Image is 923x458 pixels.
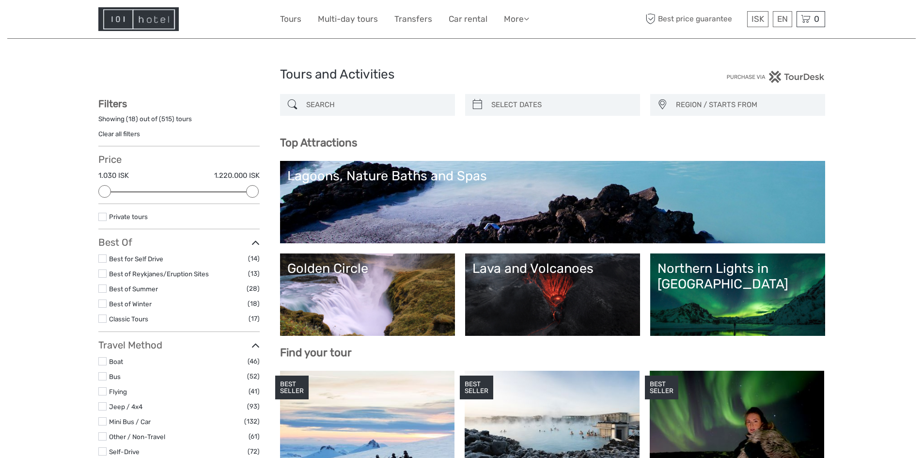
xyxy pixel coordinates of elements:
label: 1.030 ISK [98,171,129,181]
a: Self-Drive [109,448,140,456]
span: (28) [247,283,260,294]
a: Best of Summer [109,285,158,293]
div: Lagoons, Nature Baths and Spas [287,168,818,184]
a: Clear all filters [98,130,140,138]
a: Private tours [109,213,148,221]
a: Car rental [449,12,487,26]
span: (93) [247,401,260,412]
a: Northern Lights in [GEOGRAPHIC_DATA] [657,261,818,329]
a: Multi-day tours [318,12,378,26]
a: Other / Non-Travel [109,433,165,441]
span: (13) [248,268,260,279]
a: Bus [109,373,121,380]
h3: Best Of [98,237,260,248]
span: (132) [244,416,260,427]
a: Boat [109,358,123,365]
div: BEST SELLER [275,376,309,400]
a: Golden Circle [287,261,448,329]
button: REGION / STARTS FROM [672,97,820,113]
b: Find your tour [280,346,352,359]
b: Top Attractions [280,136,357,149]
input: SELECT DATES [487,96,635,113]
div: Northern Lights in [GEOGRAPHIC_DATA] [657,261,818,292]
input: SEARCH [302,96,450,113]
a: Transfers [394,12,432,26]
span: 0 [813,14,821,24]
strong: Filters [98,98,127,110]
a: Tours [280,12,301,26]
div: Lava and Volcanoes [472,261,633,276]
span: ISK [751,14,764,24]
div: BEST SELLER [460,376,493,400]
a: More [504,12,529,26]
h3: Price [98,154,260,165]
div: Showing ( ) out of ( ) tours [98,114,260,129]
span: (18) [248,298,260,309]
div: BEST SELLER [645,376,678,400]
span: (61) [249,431,260,442]
img: PurchaseViaTourDesk.png [726,71,825,83]
a: Best of Winter [109,300,152,308]
span: (14) [248,253,260,264]
span: (46) [248,356,260,367]
a: Flying [109,388,127,395]
a: Lava and Volcanoes [472,261,633,329]
a: Best for Self Drive [109,255,163,263]
span: (41) [249,386,260,397]
a: Lagoons, Nature Baths and Spas [287,168,818,236]
label: 18 [128,114,136,124]
div: Golden Circle [287,261,448,276]
a: Jeep / 4x4 [109,403,142,411]
label: 1.220.000 ISK [214,171,260,181]
h1: Tours and Activities [280,67,643,82]
span: Best price guarantee [643,11,745,27]
a: Classic Tours [109,315,148,323]
span: (17) [249,313,260,324]
h3: Travel Method [98,339,260,351]
a: Mini Bus / Car [109,418,151,426]
a: Best of Reykjanes/Eruption Sites [109,270,209,278]
label: 515 [161,114,172,124]
span: (52) [247,371,260,382]
span: (72) [248,446,260,457]
img: Hotel Information [98,7,179,31]
div: EN [773,11,792,27]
